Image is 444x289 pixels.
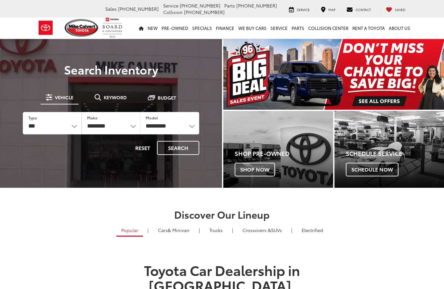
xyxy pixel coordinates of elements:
[214,18,236,38] a: Finance
[163,2,178,9] span: Service
[104,95,127,100] span: Keyword
[33,17,58,38] img: Toyota
[158,95,176,100] span: Budget
[306,18,350,38] a: Collision Center
[204,225,228,236] a: Trucks
[118,6,159,12] span: [PHONE_NUMBER]
[223,111,333,188] div: Toyota
[14,63,208,76] h3: Search Inventory
[65,19,99,37] img: Mike Calvert Toyota
[223,39,444,110] div: carousel slide number 1 of 1
[37,209,407,220] h2: Discover Our Lineup
[146,227,150,233] li: |
[328,7,335,12] span: Map
[235,163,275,176] span: Shop Now
[350,18,387,38] a: Rent a Toyota
[236,18,268,38] a: WE BUY CARS
[190,18,214,38] a: Specials
[230,227,235,233] li: |
[395,7,406,12] span: Saved
[316,6,340,12] a: Map
[297,225,328,236] a: Electrified
[387,18,412,38] a: About Us
[242,227,271,233] span: Crossovers &
[130,141,156,155] button: Reset
[160,18,190,38] a: Pre-Owned
[28,115,37,120] label: Type
[238,225,287,236] a: SUVs
[223,39,444,110] section: Carousel section with vehicle pictures - may contain disclaimers.
[236,2,277,9] span: [PHONE_NUMBER]
[346,163,398,176] span: Schedule Now
[197,227,202,233] li: |
[223,111,333,188] a: Shop Pre-Owned Shop Now
[381,6,411,12] a: My Saved Vehicles
[223,39,444,110] img: Big Deal Sales Event
[163,9,183,15] span: Collision
[180,2,220,9] span: [PHONE_NUMBER]
[184,9,225,15] span: [PHONE_NUMBER]
[146,18,160,38] a: New
[235,150,333,157] h4: Shop Pre-Owned
[284,6,315,12] a: Service
[157,141,199,155] button: Search
[356,7,371,12] span: Contact
[87,115,98,120] label: Make
[268,18,290,38] a: Service
[137,18,146,38] a: Home
[146,115,158,120] label: Model
[168,227,189,233] span: & Minivan
[342,6,376,12] a: Contact
[116,225,143,237] a: Popular
[297,7,310,12] span: Service
[105,6,117,12] span: Sales
[290,18,306,38] a: Parts
[55,95,73,100] span: Vehicle
[153,225,194,236] a: Cars
[290,227,294,233] li: |
[224,2,235,9] span: Parts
